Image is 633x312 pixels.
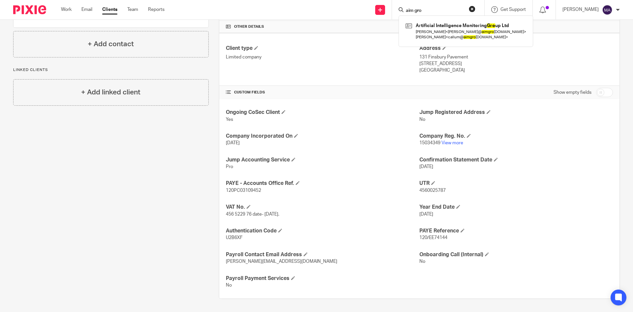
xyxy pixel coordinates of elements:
[226,156,419,163] h4: Jump Accounting Service
[226,283,232,288] span: No
[419,188,446,193] span: 4560025787
[88,39,134,49] h4: + Add contact
[13,67,209,73] p: Linked clients
[226,109,419,116] h4: Ongoing CoSec Client
[500,7,526,12] span: Get Support
[226,45,419,52] h4: Client type
[419,164,433,169] span: [DATE]
[226,180,419,187] h4: PAYE - Accounts Office Ref.
[419,117,425,122] span: No
[13,5,46,14] img: Pixie
[419,133,613,140] h4: Company Reg. No.
[602,5,613,15] img: svg%3E
[419,259,425,264] span: No
[419,251,613,258] h4: Onboarding Call (Internal)
[81,6,92,13] a: Email
[419,235,447,240] span: 120/EE74144
[226,235,243,240] span: U2B6XF
[419,204,613,211] h4: Year End Date
[405,8,465,14] input: Search
[419,45,613,52] h4: Address
[234,24,264,29] span: Other details
[419,141,440,145] span: 15034349
[226,133,419,140] h4: Company Incorporated On
[226,259,337,264] span: [PERSON_NAME][EMAIL_ADDRESS][DOMAIN_NAME]
[148,6,165,13] a: Reports
[127,6,138,13] a: Team
[562,6,599,13] p: [PERSON_NAME]
[226,164,233,169] span: Pro
[419,67,613,74] p: [GEOGRAPHIC_DATA]
[419,60,613,67] p: [STREET_ADDRESS]
[226,141,240,145] span: [DATE]
[419,109,613,116] h4: Jump Registered Address
[226,227,419,234] h4: Authentication Code
[441,141,463,145] a: View more
[419,212,433,217] span: [DATE]
[226,90,419,95] h4: CUSTOM FIELDS
[419,227,613,234] h4: PAYE Reference
[419,156,613,163] h4: Confirmation Statement Date
[419,180,613,187] h4: UTR
[554,89,591,96] label: Show empty fields
[102,6,117,13] a: Clients
[226,212,279,217] span: 456 5229 76 date- [DATE].
[226,275,419,282] h4: Payroll Payment Services
[226,188,261,193] span: 120PC03109452
[81,87,140,97] h4: + Add linked client
[226,54,419,60] p: Limited company
[226,204,419,211] h4: VAT No.
[469,6,475,12] button: Clear
[226,251,419,258] h4: Payroll Contact Email Address
[419,54,613,60] p: 131 Finsbury Pavement
[61,6,72,13] a: Work
[226,117,233,122] span: Yes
